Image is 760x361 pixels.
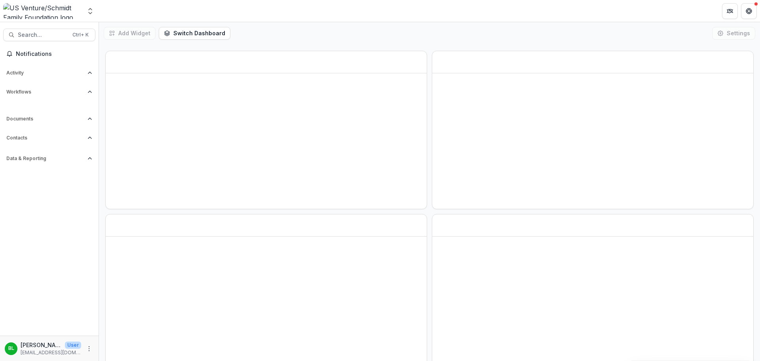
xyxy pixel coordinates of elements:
[741,3,757,19] button: Get Help
[6,116,84,122] span: Documents
[712,27,755,40] button: Settings
[159,27,230,40] button: Switch Dashboard
[65,342,81,349] p: User
[3,48,95,60] button: Notifications
[8,346,14,351] div: Brenda Litwin
[6,89,84,95] span: Workflows
[3,113,95,125] button: Open Documents
[21,349,81,356] p: [EMAIL_ADDRESS][DOMAIN_NAME]
[85,3,96,19] button: Open entity switcher
[102,5,136,17] nav: breadcrumb
[104,27,156,40] button: Add Widget
[3,29,95,41] button: Search...
[6,135,84,141] span: Contacts
[18,32,68,38] span: Search...
[3,3,82,19] img: US Venture/Schmidt Family Foundation logo
[21,341,62,349] p: [PERSON_NAME]
[3,152,95,165] button: Open Data & Reporting
[722,3,738,19] button: Partners
[84,344,94,353] button: More
[6,156,84,161] span: Data & Reporting
[71,31,90,39] div: Ctrl + K
[3,86,95,98] button: Open Workflows
[6,70,84,76] span: Activity
[16,51,92,57] span: Notifications
[3,132,95,144] button: Open Contacts
[3,67,95,79] button: Open Activity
